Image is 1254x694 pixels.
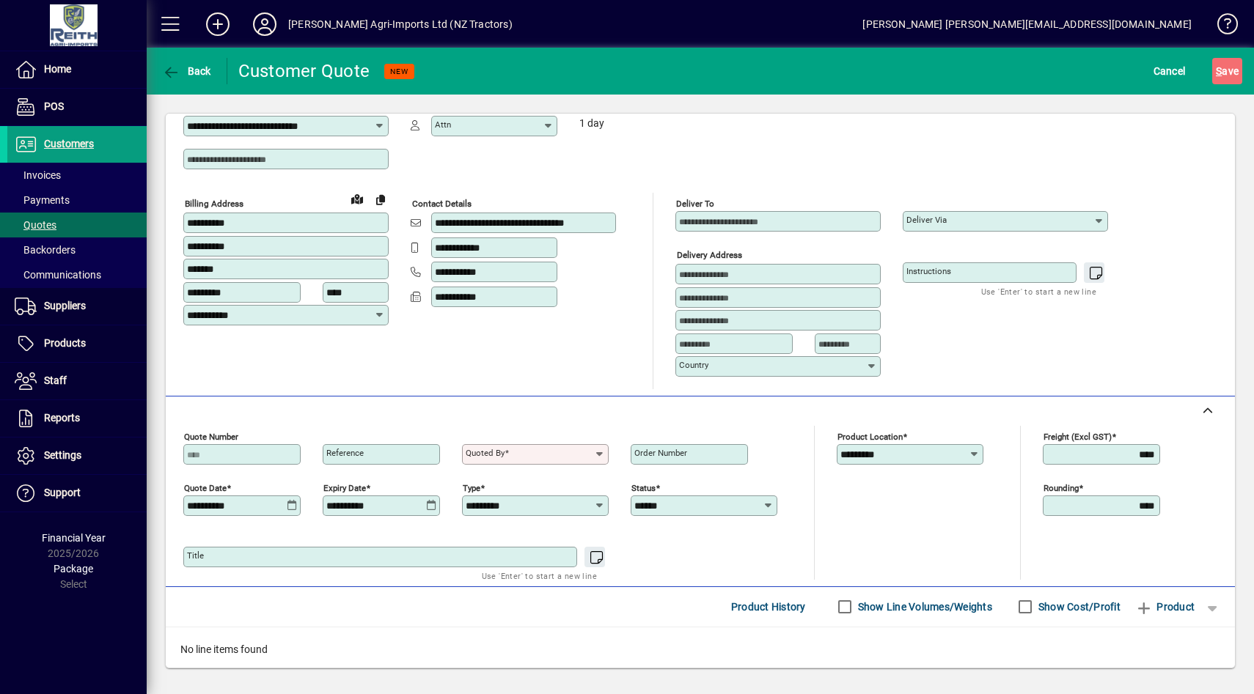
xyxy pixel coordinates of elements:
span: Staff [44,374,67,386]
span: Payments [15,194,70,206]
a: Products [7,325,147,362]
mat-label: Type [463,482,480,492]
span: Product History [731,595,806,619]
a: Settings [7,438,147,474]
label: Show Cost/Profit [1035,599,1121,614]
span: Quotes [15,219,56,231]
div: [PERSON_NAME] Agri-Imports Ltd (NZ Tractors) [288,12,513,36]
div: Customer Quote [238,59,370,83]
span: Financial Year [42,532,106,544]
span: Home [44,63,71,75]
div: No line items found [166,627,1235,672]
span: S [1216,65,1222,77]
a: Quotes [7,213,147,237]
span: Customers [44,138,94,149]
button: Profile [241,11,288,37]
span: NEW [390,67,408,76]
a: Payments [7,188,147,213]
mat-label: Attn [435,119,451,130]
mat-label: Status [631,482,656,492]
a: POS [7,89,147,125]
span: Suppliers [44,300,86,311]
a: Staff [7,363,147,399]
mat-label: Product location [837,431,903,441]
mat-label: Rounding [1044,482,1079,492]
span: 1 day [579,118,604,130]
button: Cancel [1150,58,1189,84]
span: Back [162,65,211,77]
span: Product [1135,595,1195,619]
span: ave [1216,59,1239,83]
a: Backorders [7,237,147,262]
mat-label: Quoted by [466,448,505,458]
button: Product History [725,594,812,620]
mat-label: Quote date [184,482,227,492]
a: Communications [7,262,147,287]
mat-label: Freight (excl GST) [1044,431,1112,441]
mat-label: Deliver To [676,199,714,209]
mat-label: Order number [634,448,687,458]
span: Settings [44,449,81,461]
a: Invoices [7,163,147,188]
label: Show Line Volumes/Weights [855,599,992,614]
span: Support [44,487,81,498]
mat-hint: Use 'Enter' to start a new line [981,283,1096,300]
span: Reports [44,412,80,424]
a: Knowledge Base [1206,3,1236,51]
span: Communications [15,269,101,281]
mat-label: Deliver via [906,215,947,225]
span: Backorders [15,244,76,256]
app-page-header-button: Back [147,58,227,84]
a: Reports [7,400,147,437]
mat-label: Expiry date [323,482,366,492]
mat-label: Title [187,550,204,561]
div: [PERSON_NAME] [PERSON_NAME][EMAIL_ADDRESS][DOMAIN_NAME] [862,12,1192,36]
mat-label: Quote number [184,431,238,441]
span: Package [54,563,93,575]
a: View on map [345,187,369,210]
button: Save [1212,58,1242,84]
span: POS [44,100,64,112]
mat-hint: Use 'Enter' to start a new line [482,567,597,584]
span: Invoices [15,169,61,181]
button: Copy to Delivery address [369,188,392,211]
a: Suppliers [7,288,147,325]
a: Support [7,475,147,512]
a: Home [7,51,147,88]
button: Product [1128,594,1202,620]
button: Add [194,11,241,37]
span: Cancel [1154,59,1186,83]
mat-label: Reference [326,448,364,458]
button: Back [158,58,215,84]
mat-label: Instructions [906,266,951,276]
span: Products [44,337,86,349]
mat-label: Country [679,360,708,370]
